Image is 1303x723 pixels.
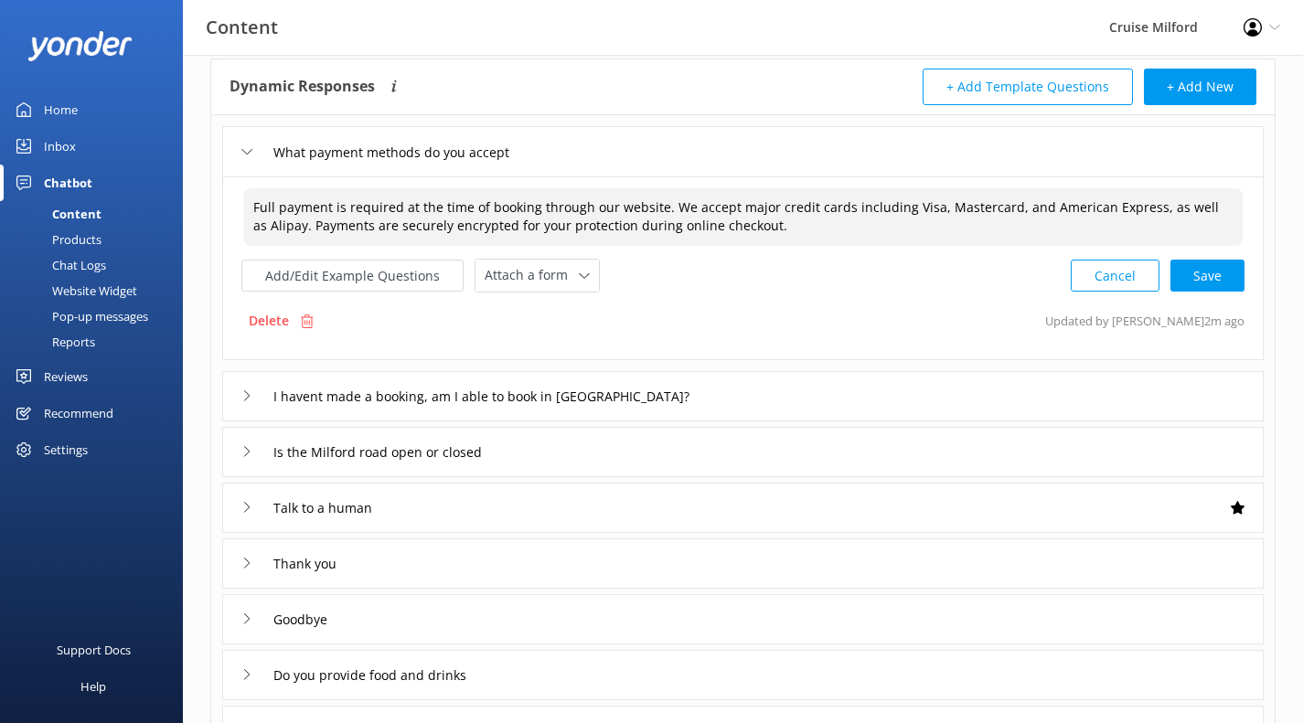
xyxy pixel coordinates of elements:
div: Chat Logs [11,252,106,278]
button: Cancel [1071,260,1159,292]
button: Add/Edit Example Questions [241,260,464,292]
button: Save [1170,260,1244,292]
span: Attach a form [485,265,579,285]
a: Pop-up messages [11,303,183,329]
div: Chatbot [44,165,92,201]
a: Products [11,227,183,252]
div: Settings [44,431,88,468]
button: + Add Template Questions [923,69,1133,105]
div: Content [11,201,101,227]
a: Chat Logs [11,252,183,278]
div: Reports [11,329,95,355]
button: + Add New [1144,69,1256,105]
a: Content [11,201,183,227]
div: Support Docs [57,632,131,668]
div: Website Widget [11,278,137,303]
div: Pop-up messages [11,303,148,329]
div: Home [44,91,78,128]
div: Help [80,668,106,705]
a: Website Widget [11,278,183,303]
div: Products [11,227,101,252]
p: Delete [249,311,289,331]
p: Updated by [PERSON_NAME] 2m ago [1045,303,1244,338]
img: yonder-white-logo.png [27,31,133,61]
h4: Dynamic Responses [230,69,375,105]
a: Reports [11,329,183,355]
textarea: Full payment is required at the time of booking through our website. We accept major credit cards... [243,188,1243,246]
div: Recommend [44,395,113,431]
div: Inbox [44,128,76,165]
h3: Content [206,13,278,42]
div: Reviews [44,358,88,395]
